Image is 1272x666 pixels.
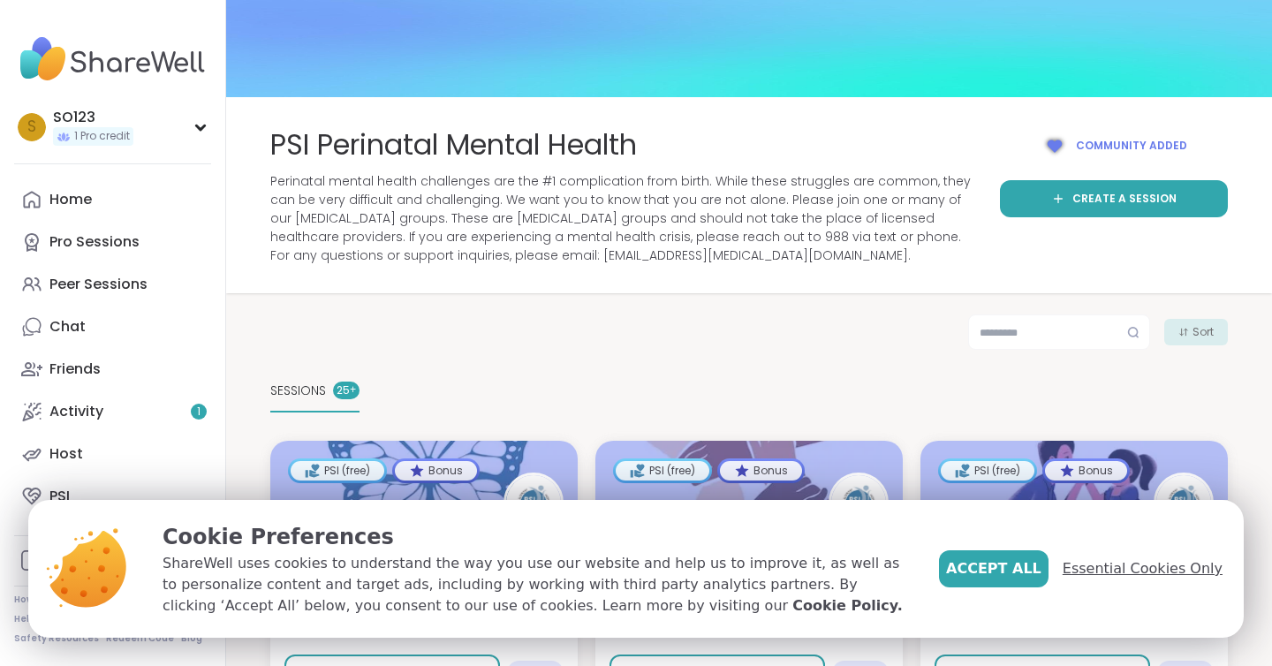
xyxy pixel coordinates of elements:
div: PSI (free) [941,461,1034,481]
p: ShareWell uses cookies to understand the way you use our website and help us to improve it, as we... [163,553,911,617]
a: Friends [14,348,211,390]
img: PSIHost2 [506,475,561,530]
div: Host [49,444,83,464]
img: PSIHost2 [831,475,886,530]
a: Create a session [1000,180,1228,217]
div: Peer Sessions [49,275,148,294]
pre: + [350,382,356,398]
span: PSI Perinatal Mental Health [270,125,637,165]
span: 1 Pro credit [74,129,130,144]
div: Bonus [720,461,802,481]
p: Cookie Preferences [163,521,911,553]
a: Safety Resources [14,632,99,645]
span: S [27,116,36,139]
div: Bonus [395,461,477,481]
div: 25 [333,382,360,399]
a: Host [14,433,211,475]
img: PSIHost2 [1156,475,1211,530]
a: PSI [14,475,211,518]
div: Activity [49,402,103,421]
div: Home [49,190,92,209]
span: 1 [197,405,201,420]
button: Community added [1000,125,1228,166]
a: Blog [181,632,202,645]
a: Peer Sessions [14,263,211,306]
div: Friends [49,359,101,379]
div: Bonus [1045,461,1127,481]
span: Accept All [946,558,1041,579]
span: Sort [1192,324,1214,340]
a: Activity1 [14,390,211,433]
a: Home [14,178,211,221]
span: Community added [1076,138,1187,154]
span: Perinatal mental health challenges are the #1 complication from birth. While these struggles are ... [270,172,979,265]
div: PSI (free) [291,461,384,481]
div: PSI (free) [616,461,709,481]
a: Cookie Policy. [792,595,902,617]
a: Pro Sessions [14,221,211,263]
button: Accept All [939,550,1049,587]
span: Essential Cookies Only [1063,558,1223,579]
div: Pro Sessions [49,232,140,252]
div: Chat [49,317,86,337]
span: SESSIONS [270,382,326,400]
img: ShareWell Nav Logo [14,28,211,90]
div: SO123 [53,108,133,127]
span: Create a session [1072,191,1177,207]
a: Redeem Code [106,632,174,645]
div: PSI [49,487,70,506]
a: Chat [14,306,211,348]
